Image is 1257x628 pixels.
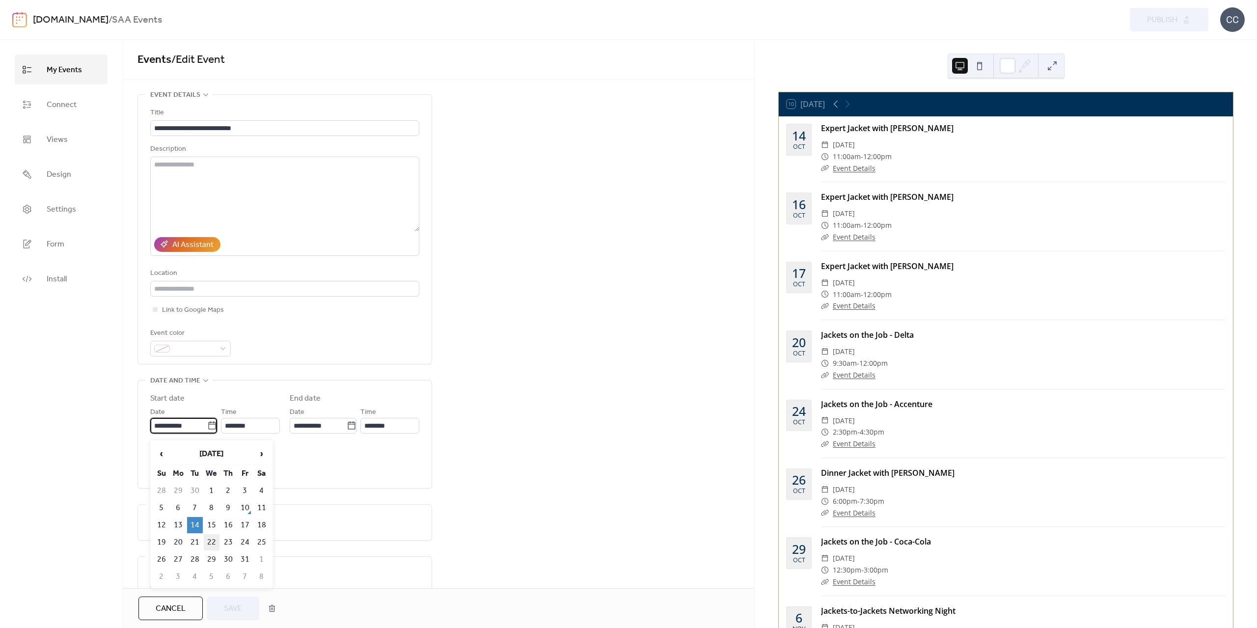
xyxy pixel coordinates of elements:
[220,483,236,499] td: 2
[863,151,892,163] span: 12:00pm
[170,483,186,499] td: 29
[47,202,76,217] span: Settings
[833,219,861,231] span: 11:00am
[833,439,875,448] a: Event Details
[170,500,186,516] td: 6
[15,89,108,119] a: Connect
[833,552,855,564] span: [DATE]
[47,237,64,252] span: Form
[821,438,829,450] div: ​
[220,551,236,568] td: 30
[793,488,805,494] div: Oct
[821,415,829,427] div: ​
[821,507,829,519] div: ​
[833,301,875,310] a: Event Details
[857,426,860,438] span: -
[15,55,108,84] a: My Events
[833,484,855,495] span: [DATE]
[833,232,875,242] a: Event Details
[821,300,829,312] div: ​
[792,336,806,349] div: 20
[833,289,861,300] span: 11:00am
[861,219,863,231] span: -
[821,123,954,134] a: Expert Jacket with [PERSON_NAME]
[150,375,200,387] span: Date and time
[15,229,108,259] a: Form
[254,465,270,482] th: Sa
[15,264,108,294] a: Install
[204,483,219,499] td: 1
[857,495,860,507] span: -
[154,444,169,464] span: ‹
[237,534,253,550] td: 24
[150,393,185,405] div: Start date
[792,405,806,417] div: 24
[187,483,203,499] td: 30
[12,12,27,27] img: logo
[150,407,165,418] span: Date
[220,534,236,550] td: 23
[793,557,805,564] div: Oct
[860,495,884,507] span: 7:30pm
[204,569,219,585] td: 5
[833,577,875,586] a: Event Details
[154,465,169,482] th: Su
[821,346,829,357] div: ​
[156,603,186,615] span: Cancel
[137,49,171,71] a: Events
[15,124,108,154] a: Views
[237,500,253,516] td: 10
[1220,7,1245,32] div: CC
[220,500,236,516] td: 9
[833,508,875,518] a: Event Details
[821,495,829,507] div: ​
[138,597,203,620] a: Cancel
[170,534,186,550] td: 20
[254,517,270,533] td: 18
[237,551,253,568] td: 31
[150,328,229,339] div: Event color
[204,465,219,482] th: We
[47,97,77,112] span: Connect
[154,569,169,585] td: 2
[792,198,806,211] div: 16
[821,605,956,616] a: Jackets-to-Jackets Networking Night
[821,163,829,174] div: ​
[821,564,829,576] div: ​
[861,151,863,163] span: -
[833,277,855,289] span: [DATE]
[833,164,875,173] a: Event Details
[861,289,863,300] span: -
[821,219,829,231] div: ​
[793,351,805,357] div: Oct
[833,346,855,357] span: [DATE]
[254,569,270,585] td: 8
[793,144,805,150] div: Oct
[237,483,253,499] td: 3
[237,465,253,482] th: Fr
[112,11,162,29] b: SAA Events
[793,213,805,219] div: Oct
[821,399,932,410] a: Jackets on the Job - Accenture
[237,569,253,585] td: 7
[187,465,203,482] th: Tu
[154,517,169,533] td: 12
[204,551,219,568] td: 29
[204,517,219,533] td: 15
[859,357,888,369] span: 12:00pm
[860,426,884,438] span: 4:30pm
[172,239,214,251] div: AI Assistant
[833,495,857,507] span: 6:00pm
[833,208,855,219] span: [DATE]
[863,219,892,231] span: 12:00pm
[187,569,203,585] td: 4
[821,329,914,340] a: Jackets on the Job - Delta
[833,426,857,438] span: 2:30pm
[154,483,169,499] td: 28
[821,151,829,163] div: ​
[792,130,806,142] div: 14
[187,517,203,533] td: 14
[821,484,829,495] div: ​
[254,551,270,568] td: 1
[792,267,806,279] div: 17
